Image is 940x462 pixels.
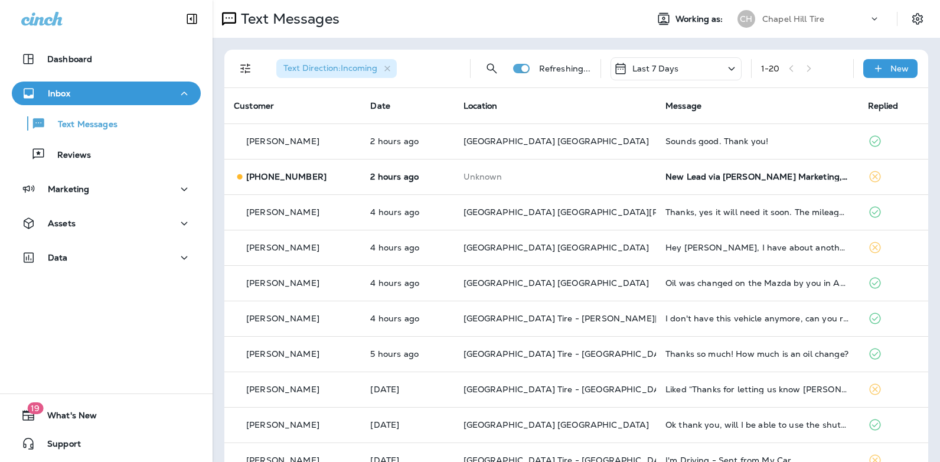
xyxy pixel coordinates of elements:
button: Marketing [12,177,201,201]
div: Hey Sean, I have about another 1000 mile. Thank you for the reminder. I appreciate all you guys do. [665,243,849,252]
span: [GEOGRAPHIC_DATA] Tire - [GEOGRAPHIC_DATA] [464,384,674,395]
p: Oct 8, 2025 01:42 PM [370,172,444,181]
p: Data [48,253,68,262]
div: Liked “Thanks for letting us know Susan, I will update our records.” [665,385,849,394]
p: Oct 7, 2025 11:09 AM [370,420,444,430]
p: [PERSON_NAME] [246,278,319,288]
span: [GEOGRAPHIC_DATA] [GEOGRAPHIC_DATA] [464,278,649,288]
span: [GEOGRAPHIC_DATA] Tire - [PERSON_NAME][GEOGRAPHIC_DATA] [464,313,747,324]
p: Dashboard [47,54,92,64]
p: [PERSON_NAME] [246,314,319,323]
span: [GEOGRAPHIC_DATA] [GEOGRAPHIC_DATA] [464,419,649,430]
div: I don't have this vehicle anymore, can you remove it from my list? [665,314,849,323]
span: Support [35,439,81,453]
button: Inbox [12,82,201,105]
p: New [890,64,909,73]
span: [GEOGRAPHIC_DATA] Tire - [GEOGRAPHIC_DATA] [464,349,674,359]
p: Oct 7, 2025 02:59 PM [370,385,444,394]
div: Sounds good. Thank you! [665,136,849,146]
button: Data [12,246,201,269]
p: Assets [48,219,76,228]
button: Assets [12,212,201,235]
button: Support [12,432,201,456]
span: Working as: [675,14,726,24]
div: Thanks, yes it will need it soon. The mileage just hit 100,000 and the service sticker says 102,0... [665,207,849,217]
p: Oct 8, 2025 09:50 AM [370,349,444,359]
p: [PHONE_NUMBER] [246,172,327,181]
button: Dashboard [12,47,201,71]
p: [PERSON_NAME] [246,420,319,430]
p: Inbox [48,89,70,98]
p: Oct 8, 2025 11:30 AM [370,207,444,217]
span: 19 [27,402,43,414]
p: Chapel Hill Tire [762,14,824,24]
span: Location [464,100,498,111]
button: 19What's New [12,404,201,427]
button: Reviews [12,142,201,167]
button: Settings [907,8,928,30]
p: [PERSON_NAME] [246,136,319,146]
p: Reviews [45,150,91,161]
p: This customer does not have a last location and the phone number they messaged is not assigned to... [464,172,647,181]
span: [GEOGRAPHIC_DATA] [GEOGRAPHIC_DATA] [464,136,649,147]
p: Last 7 Days [632,64,679,73]
div: CH [737,10,755,28]
p: Refreshing... [539,64,591,73]
p: Oct 8, 2025 11:17 AM [370,314,444,323]
p: Text Messages [236,10,340,28]
p: Oct 8, 2025 01:49 PM [370,136,444,146]
div: 1 - 20 [761,64,780,73]
span: [GEOGRAPHIC_DATA] [GEOGRAPHIC_DATA] [464,242,649,253]
span: Date [370,100,390,111]
div: Oil was changed on the Mazda by you in April. I need an Oil Change on my Tiguan any time soon. Ge... [665,278,849,288]
span: Text Direction : Incoming [283,63,377,73]
button: Filters [234,57,257,80]
button: Collapse Sidebar [175,7,208,31]
p: [PERSON_NAME] [246,385,319,394]
button: Text Messages [12,111,201,136]
div: New Lead via Merrick Marketing, Customer Name: Darrell D., Contact info: Masked phone number avai... [665,172,849,181]
span: What's New [35,411,97,425]
span: [GEOGRAPHIC_DATA] [GEOGRAPHIC_DATA][PERSON_NAME] [464,207,723,217]
p: Oct 8, 2025 11:22 AM [370,278,444,288]
span: Message [665,100,701,111]
p: Text Messages [46,119,117,131]
p: Marketing [48,184,89,194]
p: [PERSON_NAME] [246,243,319,252]
button: Search Messages [480,57,504,80]
p: Oct 8, 2025 11:22 AM [370,243,444,252]
p: [PERSON_NAME] [246,349,319,359]
div: Thanks so much! How much is an oil change? [665,349,849,359]
div: Text Direction:Incoming [276,59,397,78]
div: Ok thank you, will I be able to use the shuttle either when I drop the car off or pick it up? [665,420,849,430]
span: Customer [234,100,274,111]
p: [PERSON_NAME] [246,207,319,217]
span: Replied [868,100,899,111]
